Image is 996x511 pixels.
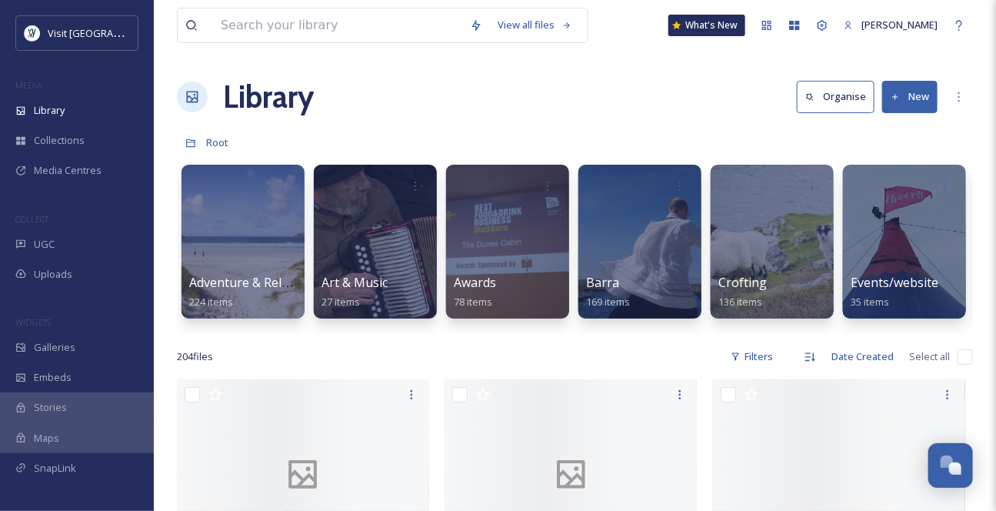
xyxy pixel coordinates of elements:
[668,15,745,36] a: What's New
[15,213,48,225] span: COLLECT
[34,163,102,178] span: Media Centres
[928,443,973,488] button: Open Chat
[34,133,85,148] span: Collections
[34,267,72,282] span: Uploads
[718,274,767,291] span: Crofting
[586,276,630,309] a: Barra169 items
[177,349,213,364] span: 204 file s
[851,295,889,309] span: 35 items
[586,295,630,309] span: 169 items
[824,342,901,372] div: Date Created
[718,276,767,309] a: Crofting136 items
[797,81,882,112] a: Organise
[34,431,59,446] span: Maps
[321,276,388,309] a: Art & Music27 items
[34,461,76,476] span: SnapLink
[490,10,580,40] a: View all files
[34,103,65,118] span: Library
[861,18,938,32] span: [PERSON_NAME]
[718,295,762,309] span: 136 items
[909,349,950,364] span: Select all
[454,276,496,309] a: Awards78 items
[321,274,388,291] span: Art & Music
[882,81,938,112] button: New
[189,274,325,291] span: Adventure & Relaxation
[723,342,781,372] div: Filters
[836,10,945,40] a: [PERSON_NAME]
[454,295,492,309] span: 78 items
[25,25,40,41] img: Untitled%20design%20%2897%29.png
[206,133,228,152] a: Root
[15,79,42,91] span: MEDIA
[34,237,55,252] span: UGC
[321,295,360,309] span: 27 items
[34,400,67,415] span: Stories
[851,276,938,309] a: Events/website35 items
[189,295,233,309] span: 224 items
[213,8,462,42] input: Search your library
[48,25,167,40] span: Visit [GEOGRAPHIC_DATA]
[797,81,874,112] button: Organise
[454,274,496,291] span: Awards
[851,274,938,291] span: Events/website
[586,274,619,291] span: Barra
[34,370,72,385] span: Embeds
[223,74,314,120] a: Library
[189,276,325,309] a: Adventure & Relaxation224 items
[15,316,51,328] span: WIDGETS
[206,135,228,149] span: Root
[34,340,75,355] span: Galleries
